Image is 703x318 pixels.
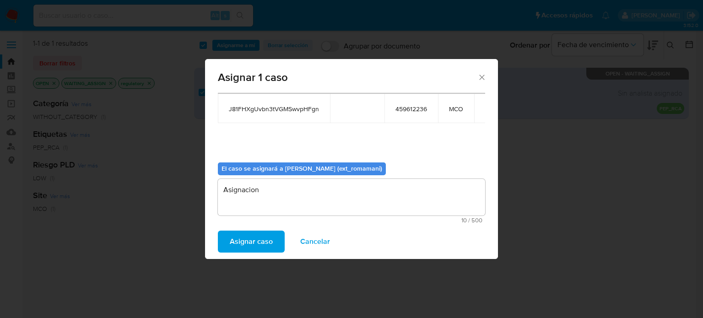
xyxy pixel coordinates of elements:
button: Cancelar [288,231,342,253]
span: 459612236 [395,105,427,113]
button: Asignar caso [218,231,285,253]
b: El caso se asignará a [PERSON_NAME] (ext_romamani) [222,164,382,173]
div: assign-modal [205,59,498,259]
span: MCO [449,105,463,113]
span: J81FHXgUvbn3tVGMSwvpHFgn [229,105,319,113]
button: Cerrar ventana [477,73,486,81]
span: Asignar 1 caso [218,72,477,83]
span: Máximo 500 caracteres [221,217,482,223]
span: Asignar caso [230,232,273,252]
textarea: Asignacion [218,179,485,216]
span: Cancelar [300,232,330,252]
